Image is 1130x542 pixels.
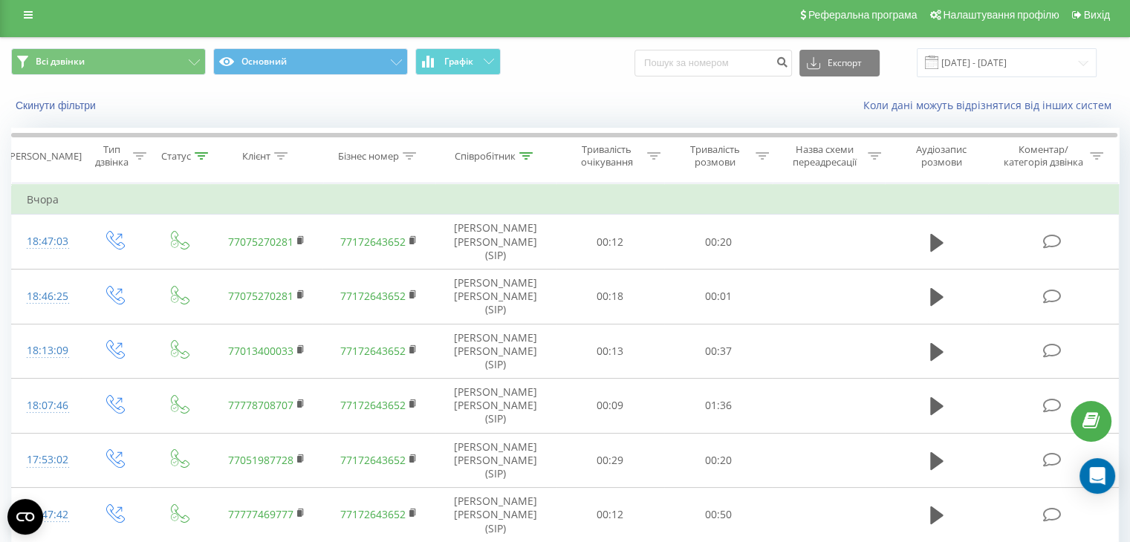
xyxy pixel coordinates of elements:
[664,269,772,324] td: 00:01
[27,282,66,311] div: 18:46:25
[161,150,191,163] div: Статус
[7,150,82,163] div: [PERSON_NAME]
[664,379,772,434] td: 01:36
[27,227,66,256] div: 18:47:03
[786,143,864,169] div: Назва схеми переадресації
[27,500,66,529] div: 17:47:42
[340,344,406,358] a: 77172643652
[556,215,664,270] td: 00:12
[415,48,501,75] button: Графік
[228,398,293,412] a: 77778708707
[556,269,664,324] td: 00:18
[228,507,293,521] a: 77777469777
[12,185,1119,215] td: Вчора
[435,433,556,488] td: [PERSON_NAME] [PERSON_NAME] (SIP)
[863,98,1119,112] a: Коли дані можуть відрізнятися вiд інших систем
[435,215,556,270] td: [PERSON_NAME] [PERSON_NAME] (SIP)
[455,150,516,163] div: Співробітник
[556,379,664,434] td: 00:09
[228,235,293,249] a: 77075270281
[228,453,293,467] a: 77051987728
[340,507,406,521] a: 77172643652
[444,56,473,67] span: Графік
[808,9,918,21] span: Реферальна програма
[678,143,752,169] div: Тривалість розмови
[999,143,1086,169] div: Коментар/категорія дзвінка
[27,336,66,365] div: 18:13:09
[340,289,406,303] a: 77172643652
[11,48,206,75] button: Всі дзвінки
[435,269,556,324] td: [PERSON_NAME] [PERSON_NAME] (SIP)
[11,99,103,112] button: Скинути фільтри
[664,215,772,270] td: 00:20
[634,50,792,76] input: Пошук за номером
[1079,458,1115,494] div: Open Intercom Messenger
[36,56,85,68] span: Всі дзвінки
[228,344,293,358] a: 77013400033
[340,235,406,249] a: 77172643652
[435,379,556,434] td: [PERSON_NAME] [PERSON_NAME] (SIP)
[570,143,644,169] div: Тривалість очікування
[435,324,556,379] td: [PERSON_NAME] [PERSON_NAME] (SIP)
[799,50,880,76] button: Експорт
[943,9,1059,21] span: Налаштування профілю
[664,433,772,488] td: 00:20
[1084,9,1110,21] span: Вихід
[228,289,293,303] a: 77075270281
[94,143,129,169] div: Тип дзвінка
[898,143,985,169] div: Аудіозапис розмови
[340,398,406,412] a: 77172643652
[7,499,43,535] button: Open CMP widget
[242,150,270,163] div: Клієнт
[556,433,664,488] td: 00:29
[340,453,406,467] a: 77172643652
[338,150,399,163] div: Бізнес номер
[213,48,408,75] button: Основний
[556,324,664,379] td: 00:13
[664,324,772,379] td: 00:37
[27,445,66,474] div: 17:53:02
[27,391,66,420] div: 18:07:46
